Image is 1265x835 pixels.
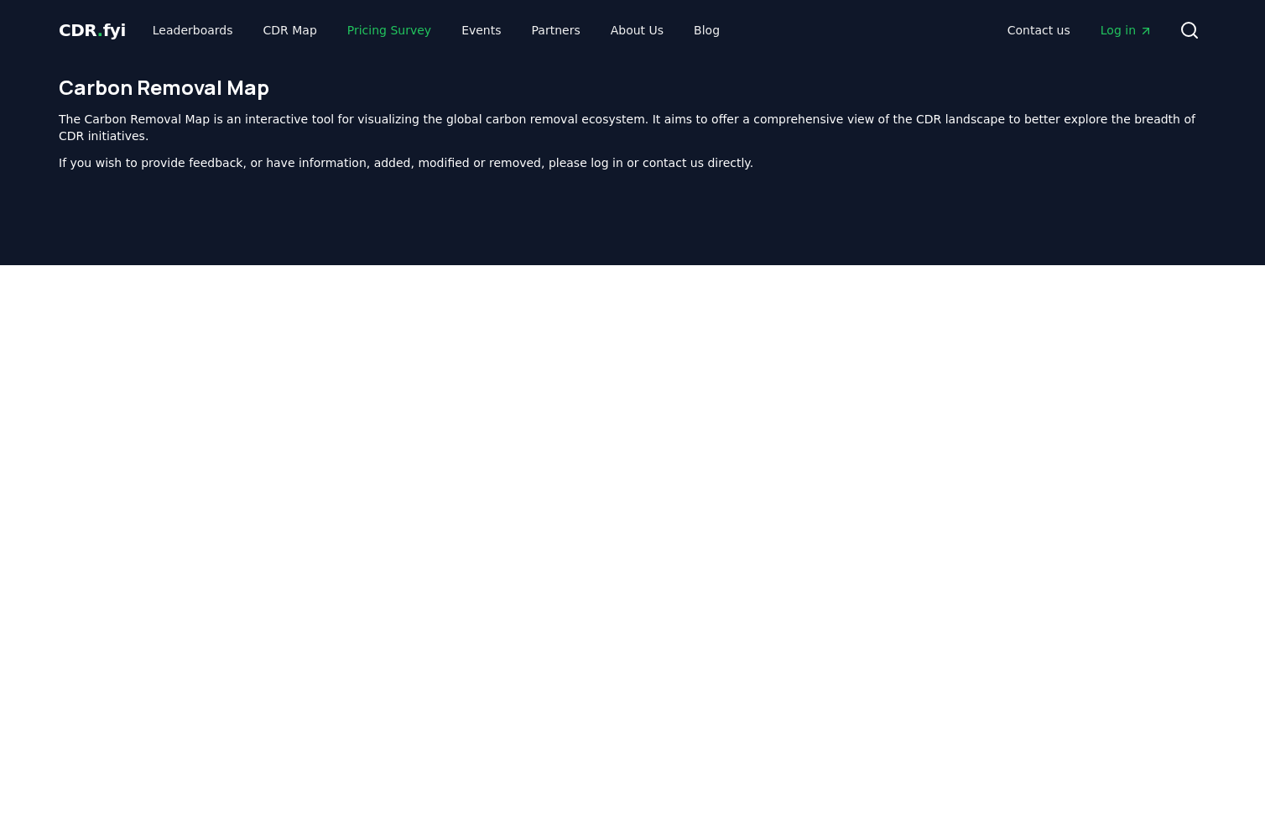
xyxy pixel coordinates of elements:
[1087,15,1166,45] a: Log in
[994,15,1084,45] a: Contact us
[994,15,1166,45] nav: Main
[1101,22,1153,39] span: Log in
[334,15,445,45] a: Pricing Survey
[139,15,733,45] nav: Main
[59,20,126,40] span: CDR fyi
[597,15,677,45] a: About Us
[59,74,1206,101] h1: Carbon Removal Map
[139,15,247,45] a: Leaderboards
[680,15,733,45] a: Blog
[59,18,126,42] a: CDR.fyi
[97,20,103,40] span: .
[250,15,331,45] a: CDR Map
[518,15,594,45] a: Partners
[59,111,1206,144] p: The Carbon Removal Map is an interactive tool for visualizing the global carbon removal ecosystem...
[448,15,514,45] a: Events
[59,154,1206,171] p: If you wish to provide feedback, or have information, added, modified or removed, please log in o...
